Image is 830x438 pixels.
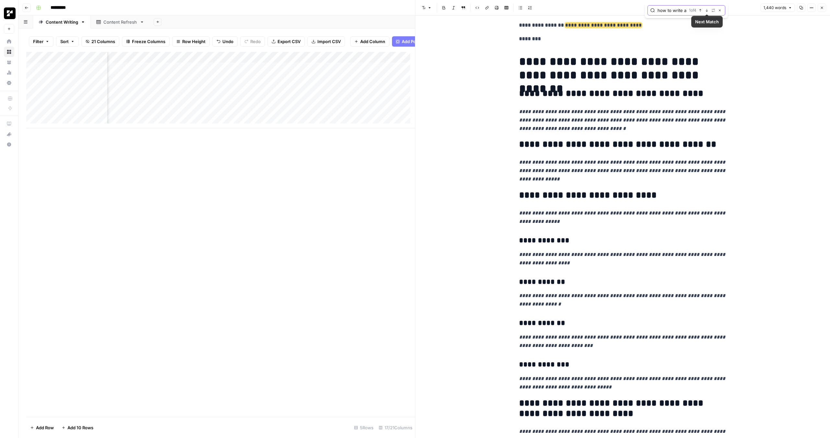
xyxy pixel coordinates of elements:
span: Add Row [36,424,54,431]
button: Workspace: Replo [4,5,14,21]
span: Undo [222,38,233,45]
button: Undo [212,36,238,47]
span: Add Power Agent [402,38,437,45]
span: 1 of 4 [689,7,696,13]
button: 21 Columns [81,36,119,47]
span: 1,440 words [764,5,786,11]
span: Row Height [182,38,206,45]
button: Add Power Agent [392,36,447,47]
button: Add 10 Rows [58,422,97,433]
button: Add Column [350,36,389,47]
span: Filter [33,38,43,45]
a: Usage [4,67,14,78]
a: AirOps Academy [4,119,14,129]
a: Content Refresh [91,16,150,29]
button: Help + Support [4,139,14,150]
button: Add Row [26,422,58,433]
span: Freeze Columns [132,38,165,45]
input: Search [658,7,686,14]
button: Filter [29,36,53,47]
a: Your Data [4,57,14,67]
span: Import CSV [317,38,341,45]
button: Sort [56,36,79,47]
span: Add 10 Rows [67,424,93,431]
span: Export CSV [278,38,301,45]
span: Sort [60,38,69,45]
a: Content Writing [33,16,91,29]
button: Import CSV [307,36,345,47]
a: Home [4,36,14,47]
div: Content Writing [46,19,78,25]
button: Export CSV [267,36,305,47]
span: Add Column [360,38,385,45]
span: 21 Columns [91,38,115,45]
a: Browse [4,47,14,57]
a: Settings [4,78,14,88]
button: What's new? [4,129,14,139]
div: 17/21 Columns [376,422,415,433]
span: Redo [250,38,261,45]
button: 1,440 words [761,4,795,12]
img: Replo Logo [4,7,16,19]
div: 5 Rows [351,422,376,433]
button: Redo [240,36,265,47]
button: Freeze Columns [122,36,170,47]
button: Row Height [172,36,210,47]
div: Content Refresh [103,19,137,25]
